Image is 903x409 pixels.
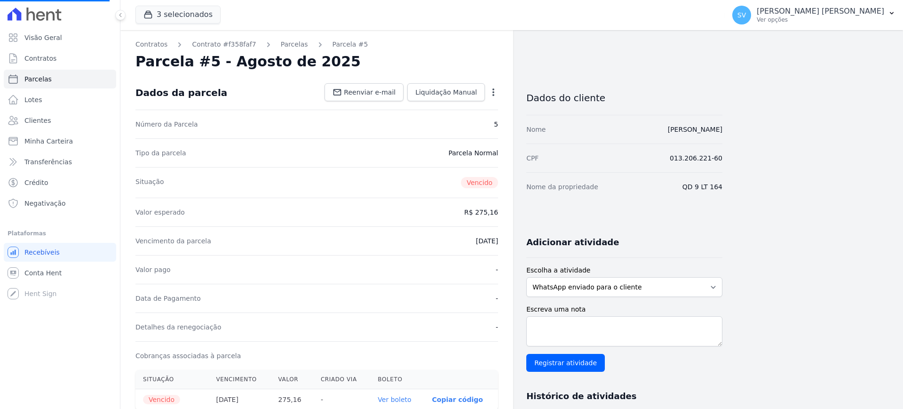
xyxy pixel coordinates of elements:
[135,294,201,303] dt: Data de Pagamento
[526,237,619,248] h3: Adicionar atividade
[325,83,404,101] a: Reenviar e-mail
[4,264,116,282] a: Conta Hent
[526,265,722,275] label: Escolha a atividade
[135,87,227,98] div: Dados da parcela
[4,243,116,262] a: Recebíveis
[135,40,498,49] nav: Breadcrumb
[496,294,498,303] dd: -
[526,354,605,372] input: Registrar atividade
[135,6,221,24] button: 3 selecionados
[135,265,171,274] dt: Valor pago
[24,199,66,208] span: Negativação
[415,88,477,97] span: Liquidação Manual
[526,125,546,134] dt: Nome
[461,177,498,188] span: Vencido
[135,208,185,217] dt: Valor esperado
[448,148,498,158] dd: Parcela Normal
[670,153,722,163] dd: 013.206.221-60
[668,126,722,133] a: [PERSON_NAME]
[281,40,308,49] a: Parcelas
[135,53,361,70] h2: Parcela #5 - Agosto de 2025
[24,74,52,84] span: Parcelas
[135,370,209,389] th: Situação
[4,90,116,109] a: Lotes
[135,40,167,49] a: Contratos
[24,136,73,146] span: Minha Carteira
[143,395,180,404] span: Vencido
[370,370,424,389] th: Boleto
[757,7,884,16] p: [PERSON_NAME] [PERSON_NAME]
[476,236,498,246] dd: [DATE]
[757,16,884,24] p: Ver opções
[494,120,498,129] dd: 5
[24,157,72,167] span: Transferências
[24,116,51,125] span: Clientes
[135,351,241,361] dt: Cobranças associadas à parcela
[135,322,222,332] dt: Detalhes da renegociação
[682,182,722,192] dd: QD 9 LT 164
[4,194,116,213] a: Negativação
[496,265,498,274] dd: -
[24,54,56,63] span: Contratos
[24,178,48,187] span: Crédito
[24,33,62,42] span: Visão Geral
[333,40,368,49] a: Parcela #5
[526,92,722,104] h3: Dados do cliente
[135,148,186,158] dt: Tipo da parcela
[378,396,411,403] a: Ver boleto
[4,28,116,47] a: Visão Geral
[209,370,271,389] th: Vencimento
[4,70,116,88] a: Parcelas
[4,173,116,192] a: Crédito
[432,396,483,403] button: Copiar código
[24,95,42,104] span: Lotes
[526,153,539,163] dt: CPF
[24,248,60,257] span: Recebíveis
[407,83,485,101] a: Liquidação Manual
[4,49,116,68] a: Contratos
[496,322,498,332] dd: -
[24,268,62,278] span: Conta Hent
[135,177,164,188] dt: Situação
[4,132,116,151] a: Minha Carteira
[271,370,313,389] th: Valor
[8,228,112,239] div: Plataformas
[135,236,211,246] dt: Vencimento da parcela
[4,152,116,171] a: Transferências
[344,88,396,97] span: Reenviar e-mail
[526,391,636,402] h3: Histórico de atividades
[464,208,498,217] dd: R$ 275,16
[737,12,746,18] span: SV
[526,305,722,314] label: Escreva uma nota
[526,182,598,192] dt: Nome da propriedade
[313,370,370,389] th: Criado via
[4,111,116,130] a: Clientes
[725,2,903,28] button: SV [PERSON_NAME] [PERSON_NAME] Ver opções
[135,120,198,129] dt: Número da Parcela
[192,40,256,49] a: Contrato #f358faf7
